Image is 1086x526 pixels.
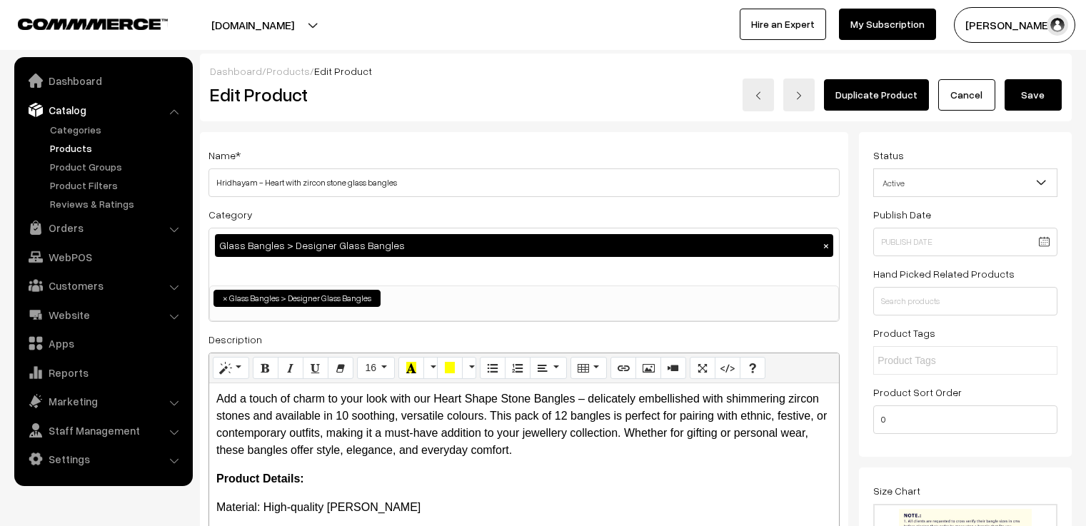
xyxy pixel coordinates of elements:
button: Bold (CTRL+B) [253,357,278,380]
a: Product Groups [46,159,188,174]
span: Edit Product [314,65,372,77]
button: More Color [462,357,476,380]
label: Category [208,207,253,222]
a: Website [18,302,188,328]
h2: Edit Product [210,84,553,106]
a: WebPOS [18,244,188,270]
div: / / [210,64,1062,79]
input: Enter Number [873,405,1057,434]
a: Hire an Expert [740,9,826,40]
img: COMMMERCE [18,19,168,29]
button: Help [740,357,765,380]
a: Customers [18,273,188,298]
label: Status [873,148,904,163]
button: Link (CTRL+K) [610,357,636,380]
a: Orders [18,215,188,241]
a: Dashboard [210,65,262,77]
button: Remove Font Style (CTRL+\) [328,357,353,380]
a: Products [266,65,310,77]
label: Hand Picked Related Products [873,266,1015,281]
span: Active [873,168,1057,197]
button: [DOMAIN_NAME] [161,7,344,43]
a: Categories [46,122,188,137]
button: Background Color [437,357,463,380]
button: Italic (CTRL+I) [278,357,303,380]
button: [PERSON_NAME] C [954,7,1075,43]
input: Publish Date [873,228,1057,256]
a: Duplicate Product [824,79,929,111]
a: Reports [18,360,188,385]
a: Staff Management [18,418,188,443]
a: Cancel [938,79,995,111]
button: Style [213,357,249,380]
a: Reviews & Ratings [46,196,188,211]
button: More Color [423,357,438,380]
label: Publish Date [873,207,931,222]
button: Paragraph [530,357,566,380]
a: Marketing [18,388,188,414]
button: Full Screen [690,357,715,380]
button: × [820,239,833,252]
p: Material: High-quality [PERSON_NAME] [216,499,832,516]
a: My Subscription [839,9,936,40]
a: Apps [18,330,188,356]
input: Product Tags [878,353,1002,368]
a: Catalog [18,97,188,123]
a: COMMMERCE [18,14,143,31]
button: Table [570,357,607,380]
p: Add a touch of charm to your look with our Heart Shape Stone Bangles – delicately embellished wit... [216,390,832,459]
button: Ordered list (CTRL+SHIFT+NUM8) [505,357,531,380]
label: Size Chart [873,483,920,498]
img: user [1047,14,1068,36]
a: Product Filters [46,178,188,193]
button: Save [1005,79,1062,111]
li: Glass Bangles > Designer Glass Bangles [213,290,381,307]
button: Underline (CTRL+U) [303,357,328,380]
button: Unordered list (CTRL+SHIFT+NUM7) [480,357,506,380]
input: Search products [873,287,1057,315]
button: Font Size [357,357,395,380]
img: right-arrow.png [795,91,803,100]
img: left-arrow.png [754,91,763,100]
span: × [223,292,228,305]
label: Name [208,148,241,163]
button: Recent Color [398,357,424,380]
a: Dashboard [18,68,188,93]
label: Product Tags [873,325,935,340]
label: Product Sort Order [873,385,962,400]
button: Picture [635,357,661,380]
span: Active [874,171,1057,196]
button: Video [660,357,686,380]
span: 16 [365,362,376,373]
div: Glass Bangles > Designer Glass Bangles [215,234,833,257]
label: Description [208,332,262,347]
a: Settings [18,446,188,472]
a: Products [46,141,188,156]
b: Product Details: [216,472,304,485]
input: Name [208,168,840,197]
button: Code View [715,357,740,380]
